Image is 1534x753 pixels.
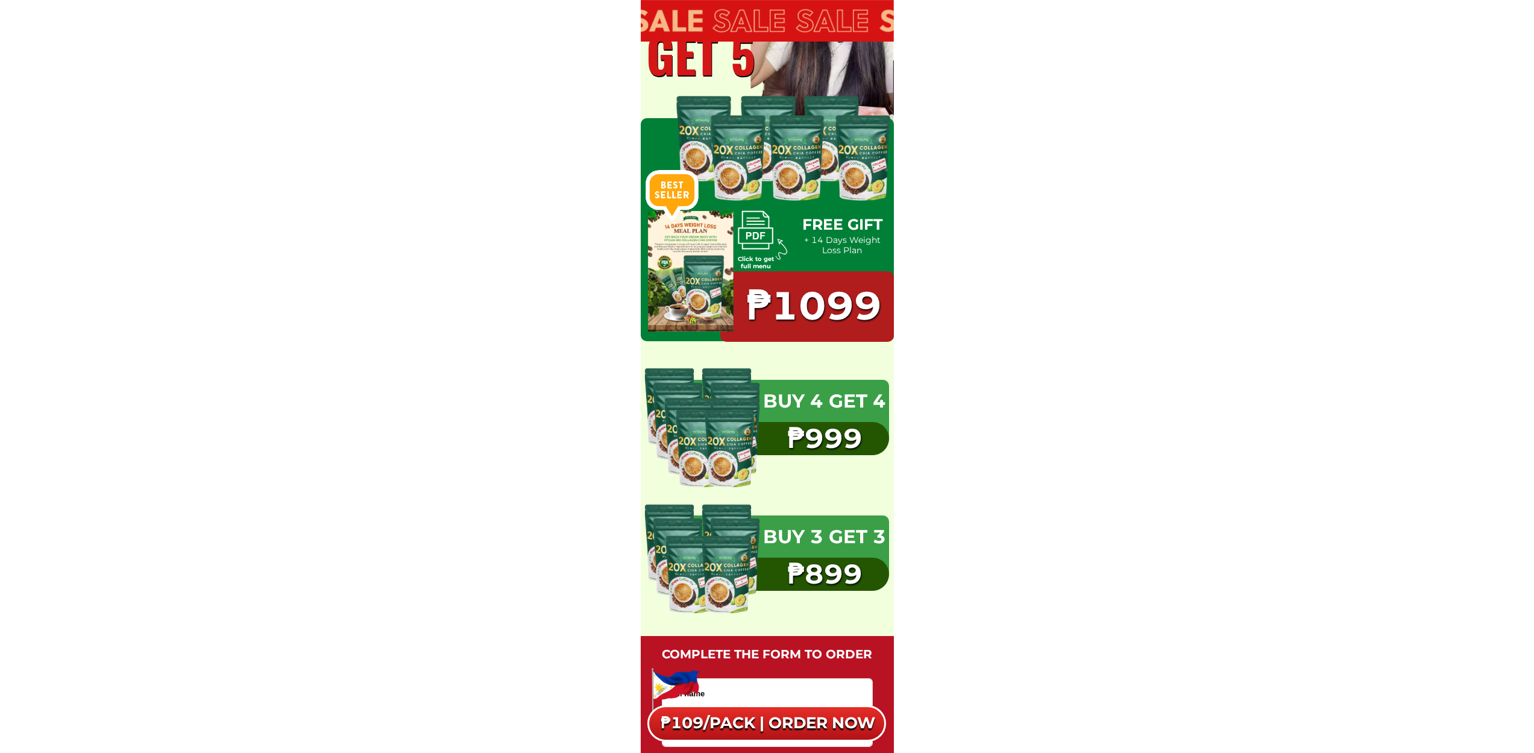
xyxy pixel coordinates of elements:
h6: ₱109/PACK | ORDER NOW [656,713,880,734]
h1: ₱999 [760,422,889,455]
h1: Free GIFT [794,215,891,233]
h1: ₱1099 [734,282,894,329]
h1: + 14 Days Weight Loss Plan [797,235,888,256]
h1: BUY 4 get 4 [760,390,889,412]
h1: BUY 3 get 3 [760,526,889,548]
h1: complete the form to order [641,647,894,661]
h1: ₱899 [760,558,889,590]
h1: Click to get full menu [737,256,775,270]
